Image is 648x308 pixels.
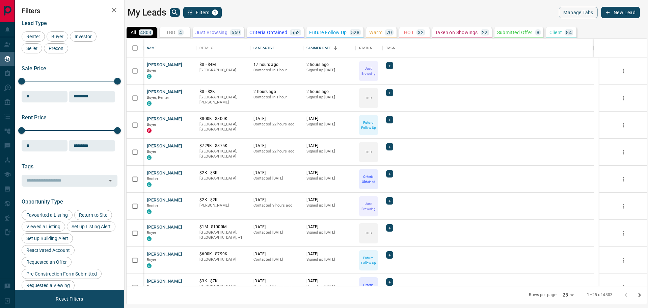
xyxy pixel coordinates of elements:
[253,176,299,181] p: Contacted [DATE]
[147,251,182,258] button: [PERSON_NAME]
[386,116,393,123] div: +
[356,39,383,57] div: Status
[306,176,352,181] p: Signed up [DATE]
[388,170,391,177] span: +
[560,290,576,300] div: 25
[147,209,152,214] div: condos.ca
[199,176,247,181] p: [GEOGRAPHIC_DATA]
[359,39,372,57] div: Status
[386,89,393,96] div: +
[199,95,247,105] p: [GEOGRAPHIC_DATA], [PERSON_NAME]
[497,30,533,35] p: Submitted Offer
[306,95,352,100] p: Signed up [DATE]
[199,278,247,284] p: $3K - $7K
[388,143,391,150] span: +
[147,170,182,176] button: [PERSON_NAME]
[306,197,352,203] p: [DATE]
[309,30,347,35] p: Future Follow Up
[306,203,352,208] p: Signed up [DATE]
[253,62,299,68] p: 17 hours ago
[388,62,391,69] span: +
[147,285,158,289] span: Renter
[253,95,299,100] p: Contacted in 1 hour
[22,20,47,26] span: Lead Type
[199,149,247,159] p: [GEOGRAPHIC_DATA], [GEOGRAPHIC_DATA]
[147,128,152,133] div: property.ca
[44,43,68,53] div: Precon
[51,293,87,305] button: Reset Filters
[618,282,628,292] button: more
[147,143,182,149] button: [PERSON_NAME]
[360,174,377,184] p: Criteria Obtained
[232,30,240,35] p: 559
[199,62,247,68] p: $0 - $4M
[147,258,157,262] span: Buyer
[46,46,66,51] span: Precon
[147,149,157,154] span: Buyer
[618,174,628,184] button: more
[253,68,299,73] p: Contacted in 1 hour
[179,30,182,35] p: 4
[199,116,247,122] p: $800K - $800K
[306,122,352,127] p: Signed up [DATE]
[388,279,391,285] span: +
[24,283,72,288] span: Requested a Viewing
[250,39,303,57] div: Last Active
[253,230,299,235] p: Contacted [DATE]
[386,278,393,286] div: +
[24,247,72,253] span: Reactivated Account
[253,203,299,208] p: Contacted 9 hours ago
[306,257,352,262] p: Signed up [DATE]
[195,30,227,35] p: Just Browsing
[618,66,628,76] button: more
[253,224,299,230] p: [DATE]
[331,43,340,53] button: Sort
[147,74,152,79] div: condos.ca
[77,212,110,218] span: Return to Site
[306,62,352,68] p: 2 hours ago
[388,252,391,258] span: +
[199,230,247,240] p: Toronto
[24,271,99,277] span: Pre-Construction Form Submitted
[566,30,572,35] p: 84
[365,149,372,155] p: TBD
[249,30,287,35] p: Criteria Obtained
[549,30,562,35] p: Client
[386,224,393,232] div: +
[199,224,247,230] p: $1M - $1000M
[365,95,372,100] p: TBD
[147,224,182,231] button: [PERSON_NAME]
[196,39,250,57] div: Details
[618,255,628,265] button: more
[74,210,112,220] div: Return to Site
[140,30,152,35] p: 4803
[199,89,247,95] p: $0 - $2K
[369,30,382,35] p: Warm
[388,116,391,123] span: +
[199,122,247,132] p: [GEOGRAPHIC_DATA], [GEOGRAPHIC_DATA]
[618,201,628,211] button: more
[253,278,299,284] p: [DATE]
[253,39,274,57] div: Last Active
[418,30,424,35] p: 32
[306,116,352,122] p: [DATE]
[147,62,182,68] button: [PERSON_NAME]
[199,197,247,203] p: $2K - $2K
[253,251,299,257] p: [DATE]
[69,224,113,229] span: Set up Listing Alert
[22,43,42,53] div: Seller
[166,30,175,35] p: TBD
[253,116,299,122] p: [DATE]
[22,31,45,42] div: Renter
[306,251,352,257] p: [DATE]
[22,257,72,267] div: Requested an Offer
[618,93,628,103] button: more
[618,120,628,130] button: more
[22,65,46,72] span: Sale Price
[24,46,40,51] span: Seller
[24,259,69,265] span: Requested an Offer
[147,122,157,127] span: Buyer
[147,231,157,235] span: Buyer
[199,143,247,149] p: $729K - $875K
[435,30,478,35] p: Taken on Showings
